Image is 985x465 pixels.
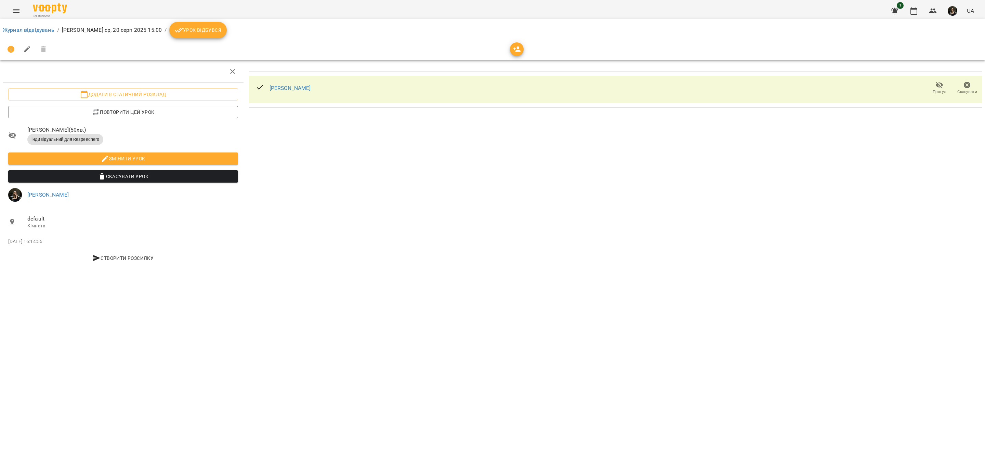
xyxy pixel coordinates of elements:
button: Змінити урок [8,152,238,165]
li: / [165,26,167,34]
p: [DATE] 16:14:55 [8,238,238,245]
img: 998b0c24f0354562ba81004244cf30dc.jpeg [948,6,957,16]
button: Повторити цей урок [8,106,238,118]
span: 1 [897,2,904,9]
span: Прогул [933,89,946,95]
span: Змінити урок [14,155,233,163]
span: [PERSON_NAME] ( 50 хв. ) [27,126,238,134]
span: індивідуальний для Respeechers [27,136,103,143]
span: Створити розсилку [11,254,235,262]
button: Урок відбувся [169,22,227,38]
img: 998b0c24f0354562ba81004244cf30dc.jpeg [8,188,22,202]
span: Скасувати [957,89,977,95]
span: UA [967,7,974,14]
nav: breadcrumb [3,22,982,38]
span: Урок відбувся [175,26,221,34]
p: [PERSON_NAME] ср, 20 серп 2025 15:00 [62,26,162,34]
span: Скасувати Урок [14,172,233,181]
button: Скасувати Урок [8,170,238,183]
span: Додати в статичний розклад [14,90,233,98]
a: [PERSON_NAME] [270,85,311,91]
button: Скасувати [953,79,981,98]
p: Кімната [27,223,238,229]
button: Menu [8,3,25,19]
a: Журнал відвідувань [3,27,54,33]
li: / [57,26,59,34]
button: Додати в статичний розклад [8,88,238,101]
span: default [27,215,238,223]
span: For Business [33,14,67,18]
button: Створити розсилку [8,252,238,264]
img: Voopty Logo [33,3,67,13]
a: [PERSON_NAME] [27,191,69,198]
button: UA [964,4,977,17]
span: Повторити цей урок [14,108,233,116]
button: Прогул [925,79,953,98]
